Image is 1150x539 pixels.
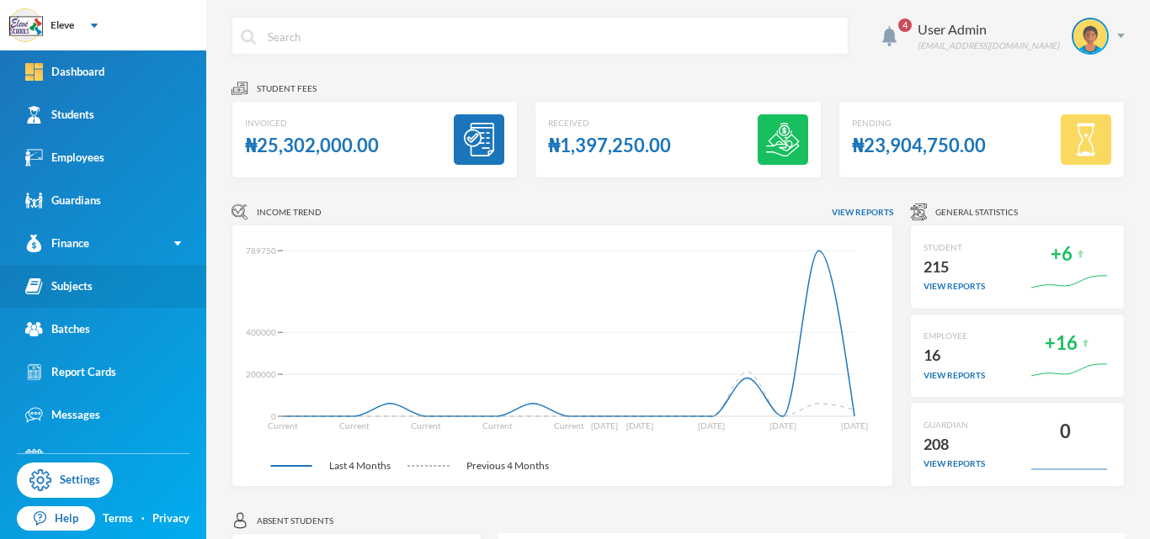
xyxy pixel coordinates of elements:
[9,9,43,43] img: logo
[852,117,986,129] div: Pending
[339,420,370,431] tspan: Current
[852,129,986,162] div: ₦23,904,750.00
[246,369,276,379] tspan: 200000
[924,241,985,254] div: STUDENT
[25,406,100,424] div: Messages
[554,420,584,431] tspan: Current
[245,129,379,162] div: ₦25,302,000.00
[924,280,985,293] div: view reports
[25,149,104,166] div: Employees
[25,63,104,81] div: Dashboard
[271,411,276,421] tspan: 0
[103,510,133,527] a: Terms
[25,235,89,252] div: Finance
[245,117,379,129] div: Invoiced
[924,431,985,458] div: 208
[548,129,671,162] div: ₦1,397,250.00
[450,458,566,473] span: Previous 4 Months
[924,342,985,369] div: 16
[246,246,276,256] tspan: 789750
[25,363,116,381] div: Report Cards
[918,19,1059,40] div: User Admin
[918,40,1059,52] div: [EMAIL_ADDRESS][DOMAIN_NAME]
[1073,19,1107,53] img: STUDENT
[246,327,276,337] tspan: 400000
[591,420,618,431] tspan: [DATE]
[51,18,74,33] div: Eleve
[312,458,407,473] span: Last 4 Months
[841,420,868,431] tspan: [DATE]
[25,106,94,124] div: Students
[898,18,912,32] span: 4
[25,192,101,209] div: Guardians
[25,449,84,467] div: Events
[25,277,93,295] div: Subjects
[698,420,725,431] tspan: [DATE]
[141,510,145,527] div: ·
[17,462,113,498] a: Settings
[548,117,671,129] div: Received
[1060,415,1071,448] div: 0
[482,420,513,431] tspan: Current
[152,510,189,527] a: Privacy
[1051,238,1073,271] div: +6
[1045,327,1078,360] div: +16
[241,29,256,45] img: search
[769,420,796,431] tspan: [DATE]
[924,457,985,470] div: view reports
[232,101,518,178] a: Invoiced₦25,302,000.00
[924,369,985,382] div: view reports
[924,419,985,431] div: GUARDIAN
[25,320,90,338] div: Batches
[924,254,985,281] div: 215
[626,420,653,431] tspan: [DATE]
[17,506,95,531] a: Help
[257,515,333,527] span: Absent students
[266,18,839,55] input: Search
[924,330,985,342] div: EMPLOYEE
[839,101,1125,178] a: Pending₦23,904,750.00
[832,206,893,219] span: View reports
[268,420,298,431] tspan: Current
[257,82,317,95] span: Student fees
[935,206,1018,219] span: General Statistics
[257,206,322,219] span: Income Trend
[411,420,441,431] tspan: Current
